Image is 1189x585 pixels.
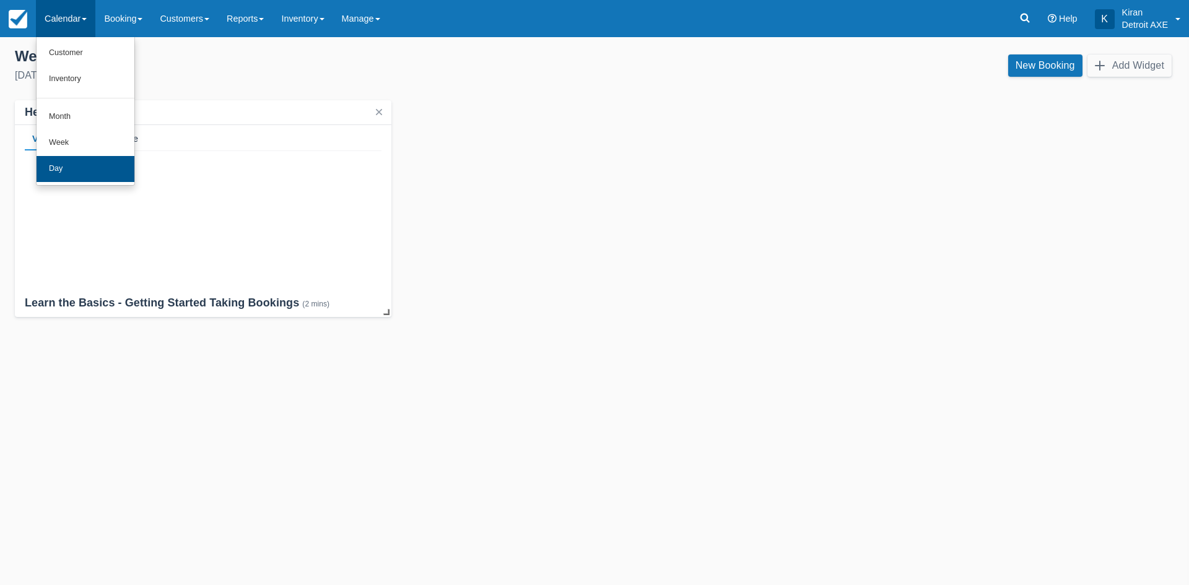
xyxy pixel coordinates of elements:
[15,47,585,66] div: Welcome , Kiran !
[1122,19,1168,31] p: Detroit AXE
[37,156,134,182] a: Day
[37,66,134,92] a: Inventory
[1059,14,1078,24] span: Help
[1008,54,1082,77] a: New Booking
[37,104,134,130] a: Month
[37,40,134,66] a: Customer
[302,300,329,308] div: (2 mins)
[25,125,64,151] div: Video
[1048,14,1056,23] i: Help
[1122,6,1168,19] p: Kiran
[37,130,134,156] a: Week
[1087,54,1172,77] button: Add Widget
[9,10,27,28] img: checkfront-main-nav-mini-logo.png
[15,68,585,83] div: [DATE]
[25,296,381,311] div: Learn the Basics - Getting Started Taking Bookings
[36,37,135,186] ul: Calendar
[1095,9,1115,29] div: K
[25,105,75,119] div: Helpdesk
